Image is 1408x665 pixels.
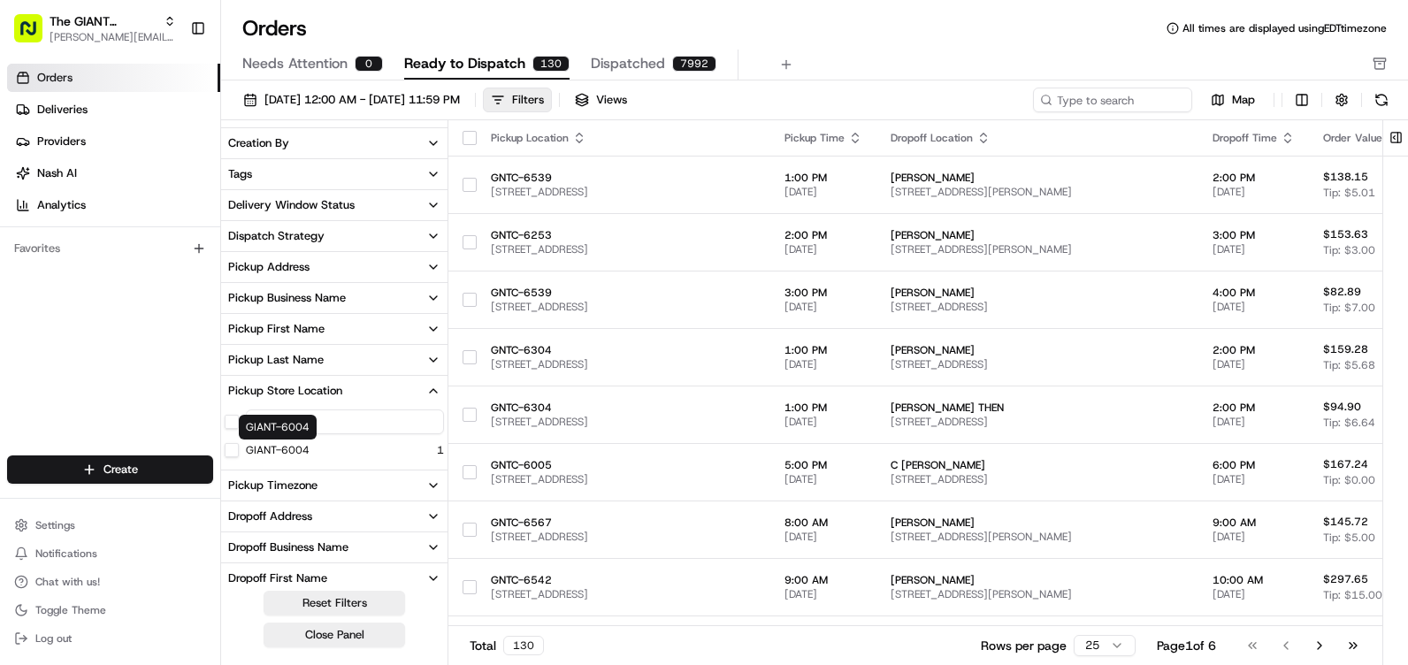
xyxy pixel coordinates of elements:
[1213,415,1295,429] span: [DATE]
[55,274,143,288] span: [PERSON_NAME]
[891,472,1184,486] span: [STREET_ADDRESS]
[37,102,88,118] span: Deliveries
[491,516,756,530] span: GNTC-6567
[157,274,193,288] span: [DATE]
[7,626,213,651] button: Log out
[1323,227,1368,241] span: $153.63
[491,587,756,601] span: [STREET_ADDRESS]
[491,357,756,371] span: [STREET_ADDRESS]
[18,257,46,286] img: Asif Zaman Khan
[221,159,448,189] button: Tags
[246,443,310,457] button: GIANT-6004
[221,563,448,593] button: Dropoff First Name
[35,575,100,589] span: Chat with us!
[221,345,448,375] button: Pickup Last Name
[221,470,448,501] button: Pickup Timezone
[18,349,32,363] div: 📗
[176,391,214,404] span: Pylon
[672,56,716,72] div: 7992
[784,343,862,357] span: 1:00 PM
[228,135,289,151] div: Creation By
[491,458,756,472] span: GNTC-6005
[239,415,317,440] div: GIANT-6004
[1213,242,1295,256] span: [DATE]
[264,591,405,615] button: Reset Filters
[532,56,570,72] div: 130
[784,530,862,544] span: [DATE]
[50,12,157,30] span: The GIANT Company
[491,401,756,415] span: GNTC-6304
[891,242,1184,256] span: [STREET_ADDRESS][PERSON_NAME]
[228,539,348,555] div: Dropoff Business Name
[355,56,383,72] div: 0
[242,53,348,74] span: Needs Attention
[491,472,756,486] span: [STREET_ADDRESS]
[228,570,327,586] div: Dropoff First Name
[784,185,862,199] span: [DATE]
[264,92,460,108] span: [DATE] 12:00 AM - [DATE] 11:59 PM
[1323,358,1375,372] span: Tip: $5.68
[491,343,756,357] span: GNTC-6304
[221,314,448,344] button: Pickup First Name
[7,159,220,187] a: Nash AI
[1033,88,1192,112] input: Type to search
[1323,186,1375,200] span: Tip: $5.01
[228,508,312,524] div: Dropoff Address
[50,30,176,44] button: [PERSON_NAME][EMAIL_ADDRESS][DOMAIN_NAME]
[891,530,1184,544] span: [STREET_ADDRESS][PERSON_NAME]
[221,532,448,562] button: Dropoff Business Name
[142,340,291,372] a: 💻API Documentation
[1213,530,1295,544] span: [DATE]
[7,127,220,156] a: Providers
[1369,88,1394,112] button: Refresh
[891,587,1184,601] span: [STREET_ADDRESS][PERSON_NAME]
[35,348,135,365] span: Knowledge Base
[784,458,862,472] span: 5:00 PM
[491,415,756,429] span: [STREET_ADDRESS]
[1213,343,1295,357] span: 2:00 PM
[18,71,322,99] p: Welcome 👋
[784,573,862,587] span: 9:00 AM
[7,569,213,594] button: Chat with us!
[1323,342,1368,356] span: $159.28
[35,631,72,646] span: Log out
[11,340,142,372] a: 📗Knowledge Base
[891,131,1184,145] div: Dropoff Location
[596,92,627,108] span: Views
[60,187,224,201] div: We're available if you need us!
[7,7,183,50] button: The GIANT Company[PERSON_NAME][EMAIL_ADDRESS][DOMAIN_NAME]
[1213,171,1295,185] span: 2:00 PM
[1323,531,1375,545] span: Tip: $5.00
[1213,286,1295,300] span: 4:00 PM
[1213,587,1295,601] span: [DATE]
[1232,92,1255,108] span: Map
[483,88,552,112] button: Filters
[1213,458,1295,472] span: 6:00 PM
[891,228,1184,242] span: [PERSON_NAME]
[1213,131,1295,145] div: Dropoff Time
[125,390,214,404] a: Powered byPylon
[37,70,73,86] span: Orders
[1323,457,1368,471] span: $167.24
[37,134,86,149] span: Providers
[1323,243,1375,257] span: Tip: $3.00
[491,228,756,242] span: GNTC-6253
[503,636,544,655] div: 130
[18,169,50,201] img: 1736555255976-a54dd68f-1ca7-489b-9aae-adbdc363a1c4
[221,501,448,531] button: Dropoff Address
[228,478,318,493] div: Pickup Timezone
[103,462,138,478] span: Create
[7,513,213,538] button: Settings
[35,275,50,289] img: 1736555255976-a54dd68f-1ca7-489b-9aae-adbdc363a1c4
[1323,473,1375,487] span: Tip: $0.00
[7,64,220,92] a: Orders
[37,197,86,213] span: Analytics
[1323,285,1361,299] span: $82.89
[1213,516,1295,530] span: 9:00 AM
[37,165,77,181] span: Nash AI
[221,376,448,406] button: Pickup Store Location
[491,286,756,300] span: GNTC-6539
[246,409,444,434] input: Pickup Store Location
[1213,573,1295,587] span: 10:00 AM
